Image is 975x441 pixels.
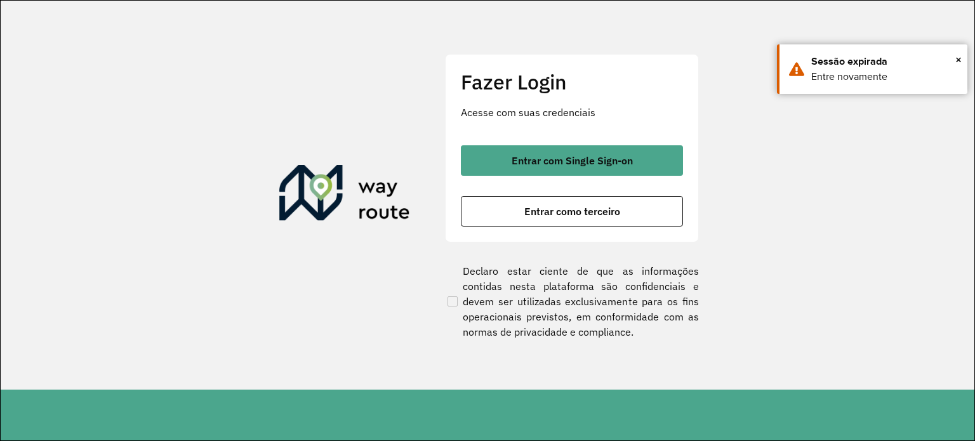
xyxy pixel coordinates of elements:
img: Roteirizador AmbevTech [279,165,410,226]
button: button [461,196,683,227]
span: Entrar com Single Sign-on [512,155,633,166]
h2: Fazer Login [461,70,683,94]
p: Acesse com suas credenciais [461,105,683,120]
label: Declaro estar ciente de que as informações contidas nesta plataforma são confidenciais e devem se... [445,263,699,339]
span: × [955,50,962,69]
span: Entrar como terceiro [524,206,620,216]
div: Sessão expirada [811,54,958,69]
button: button [461,145,683,176]
button: Close [955,50,962,69]
div: Entre novamente [811,69,958,84]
